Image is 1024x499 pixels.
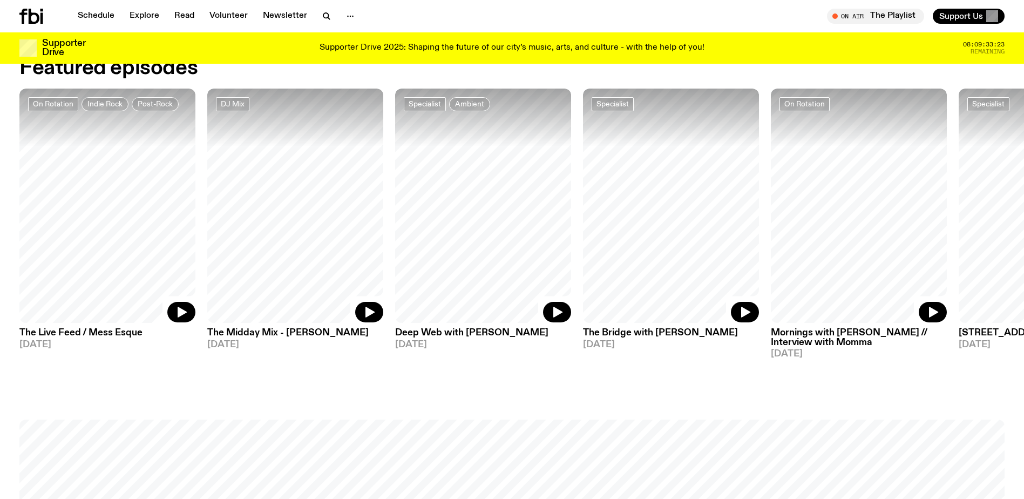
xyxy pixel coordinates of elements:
[132,97,179,111] a: Post-Rock
[771,349,947,359] span: [DATE]
[771,328,947,347] h3: Mornings with [PERSON_NAME] // Interview with Momma
[87,100,123,108] span: Indie Rock
[933,9,1005,24] button: Support Us
[395,323,571,349] a: Deep Web with [PERSON_NAME][DATE]
[395,328,571,338] h3: Deep Web with [PERSON_NAME]
[583,323,759,349] a: The Bridge with [PERSON_NAME][DATE]
[207,323,383,349] a: The Midday Mix - [PERSON_NAME][DATE]
[19,58,198,78] h2: Featured episodes
[449,97,490,111] a: Ambient
[320,43,704,53] p: Supporter Drive 2025: Shaping the future of our city’s music, arts, and culture - with the help o...
[395,340,571,349] span: [DATE]
[583,328,759,338] h3: The Bridge with [PERSON_NAME]
[207,340,383,349] span: [DATE]
[33,100,73,108] span: On Rotation
[82,97,128,111] a: Indie Rock
[827,9,924,24] button: On AirThe Playlist
[42,39,85,57] h3: Supporter Drive
[203,9,254,24] a: Volunteer
[404,97,446,111] a: Specialist
[168,9,201,24] a: Read
[784,100,825,108] span: On Rotation
[455,100,484,108] span: Ambient
[592,97,634,111] a: Specialist
[19,323,195,349] a: The Live Feed / Mess Esque[DATE]
[216,97,249,111] a: DJ Mix
[19,340,195,349] span: [DATE]
[779,97,830,111] a: On Rotation
[971,49,1005,55] span: Remaining
[967,97,1009,111] a: Specialist
[596,100,629,108] span: Specialist
[19,328,195,338] h3: The Live Feed / Mess Esque
[28,97,78,111] a: On Rotation
[771,323,947,358] a: Mornings with [PERSON_NAME] // Interview with Momma[DATE]
[256,9,314,24] a: Newsletter
[583,340,759,349] span: [DATE]
[207,328,383,338] h3: The Midday Mix - [PERSON_NAME]
[963,42,1005,48] span: 08:09:33:23
[972,100,1005,108] span: Specialist
[123,9,166,24] a: Explore
[939,11,983,21] span: Support Us
[409,100,441,108] span: Specialist
[221,100,245,108] span: DJ Mix
[71,9,121,24] a: Schedule
[138,100,173,108] span: Post-Rock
